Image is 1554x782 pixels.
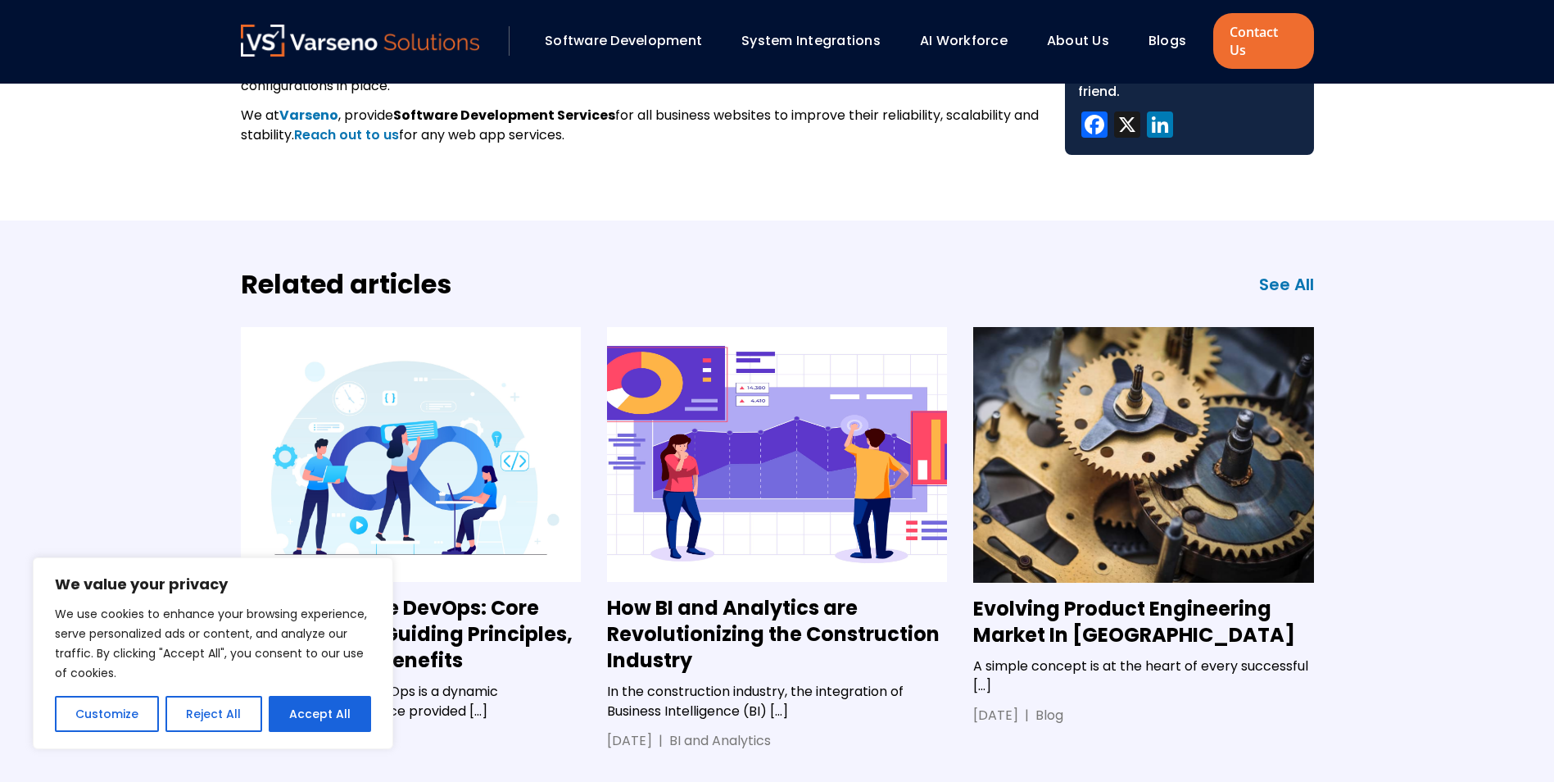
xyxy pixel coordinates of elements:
[607,595,947,674] h3: How BI and Analytics are Revolutionizing the Construction Industry
[537,27,725,55] div: Software Development
[973,327,1313,583] img: Evolving Product Engineering Market In India
[55,604,371,683] p: We use cookies to enhance your browsing experience, serve personalized ads or content, and analyz...
[733,27,904,55] div: System Integrations
[1259,273,1314,296] a: See All
[294,125,399,144] a: Reach out to us
[241,266,451,302] h2: Related articles
[279,106,338,125] a: Varseno
[973,596,1313,648] h3: Evolving Product Engineering Market In [GEOGRAPHIC_DATA]
[241,682,581,721] p: Introduction Azure DevOps is a dynamic methodology and service provided […]
[1039,27,1132,55] div: About Us
[241,327,581,751] a: Unveiling Azure DevOps: Core Components, Guiding Principles, and Lifecycle Benefits Unveiling Azu...
[241,595,581,674] h3: Unveiling Azure DevOps: Core Components, Guiding Principles, and Lifecycle Benefits
[607,327,947,751] a: How BI and Analytics are Revolutionizing the Construction Industry How BI and Analytics are Revol...
[669,731,771,751] div: BI and Analytics
[1213,13,1313,69] a: Contact Us
[607,731,652,751] div: [DATE]
[920,31,1008,50] a: AI Workforce
[652,731,669,751] div: |
[269,696,371,732] button: Accept All
[1078,111,1111,142] a: Facebook
[1140,27,1209,55] div: Blogs
[241,25,480,57] img: Varseno Solutions – Product Engineering & IT Services
[741,31,881,50] a: System Integrations
[1149,31,1186,50] a: Blogs
[973,327,1313,725] a: Evolving Product Engineering Market In India Evolving Product Engineering Market In [GEOGRAPHIC_D...
[973,706,1018,725] div: [DATE]
[241,327,581,582] img: Unveiling Azure DevOps: Core Components, Guiding Principles, and Lifecycle Benefits
[545,31,702,50] a: Software Development
[973,657,1313,696] p: A simple concept is at the heart of every successful […]
[241,106,1039,145] p: We at , provide for all business websites to improve their reliability, scalability and stability...
[1018,706,1035,725] div: |
[55,575,371,594] p: We value your privacy
[1144,111,1176,142] a: LinkedIn
[1111,111,1144,142] a: X
[912,27,1031,55] div: AI Workforce
[165,696,261,732] button: Reject All
[1035,706,1063,725] div: Blog
[607,327,947,582] img: How BI and Analytics are Revolutionizing the Construction Industry
[55,696,159,732] button: Customize
[393,106,615,125] strong: Software Development Services
[1047,31,1109,50] a: About Us
[607,682,947,721] p: In the construction industry, the integration of Business Intelligence (BI) […]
